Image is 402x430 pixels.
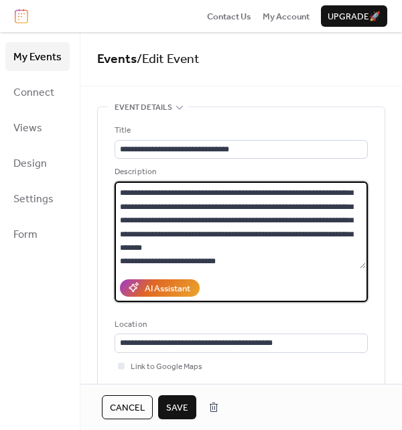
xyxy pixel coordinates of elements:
[5,149,70,177] a: Design
[5,113,70,142] a: Views
[145,282,190,295] div: AI Assistant
[5,42,70,71] a: My Events
[263,10,310,23] span: My Account
[137,47,200,72] span: / Edit Event
[5,220,70,248] a: Form
[115,165,365,179] div: Description
[115,101,172,115] span: Event details
[5,184,70,213] a: Settings
[13,189,54,210] span: Settings
[207,10,251,23] span: Contact Us
[13,153,47,174] span: Design
[110,401,145,415] span: Cancel
[207,9,251,23] a: Contact Us
[15,9,28,23] img: logo
[115,318,365,332] div: Location
[120,279,200,297] button: AI Assistant
[115,124,365,137] div: Title
[328,10,381,23] span: Upgrade 🚀
[166,401,188,415] span: Save
[13,224,38,245] span: Form
[5,78,70,106] a: Connect
[13,118,42,139] span: Views
[13,82,54,103] span: Connect
[263,9,310,23] a: My Account
[97,47,137,72] a: Events
[13,47,62,68] span: My Events
[158,395,196,419] button: Save
[321,5,387,27] button: Upgrade🚀
[102,395,153,419] button: Cancel
[131,360,202,374] span: Link to Google Maps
